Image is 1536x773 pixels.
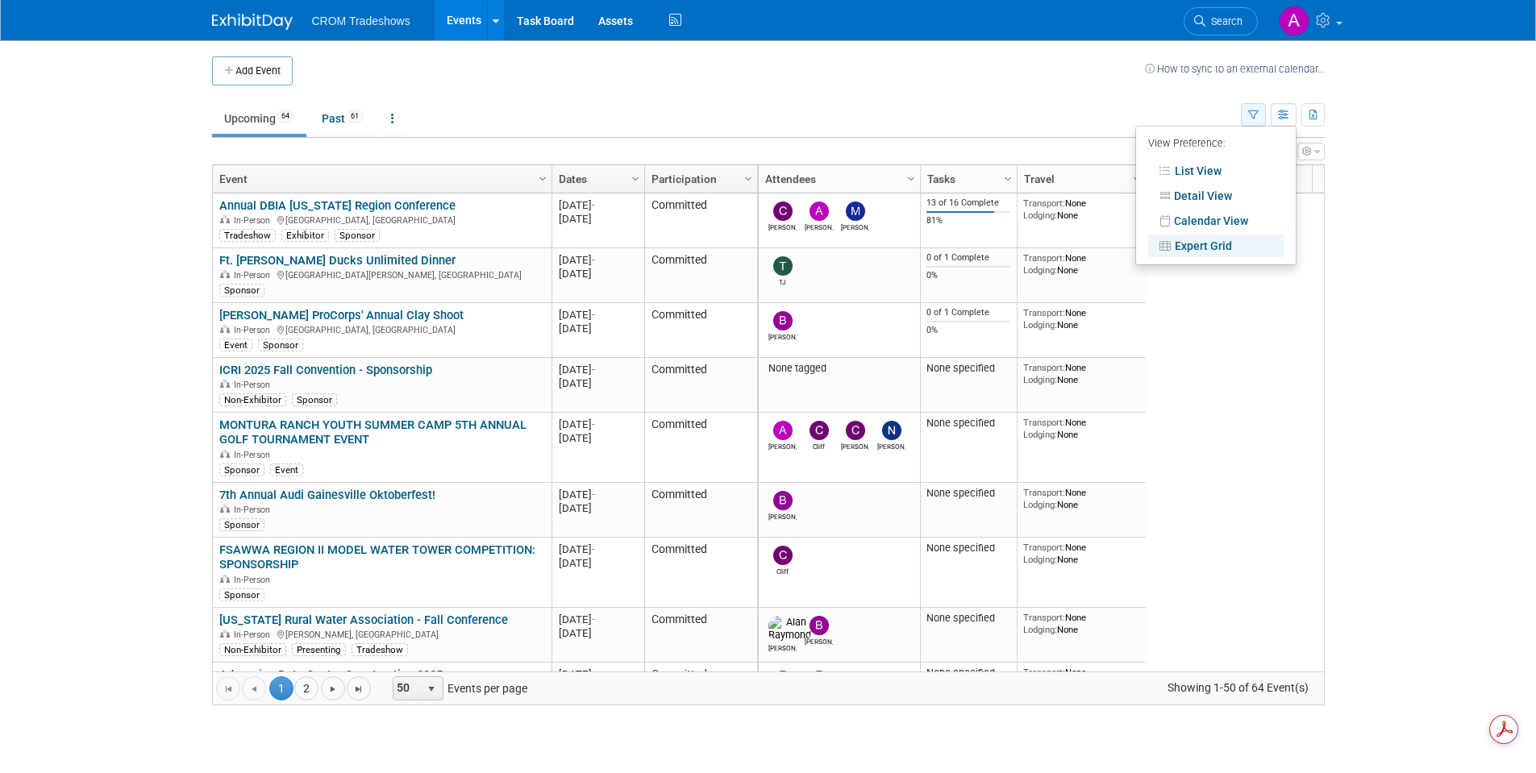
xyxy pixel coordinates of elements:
span: CROM Tradeshows [312,15,410,27]
div: None None [1023,612,1139,635]
div: None specified [926,362,1010,375]
div: [DATE] [559,667,637,681]
a: Tasks [927,165,1006,193]
div: None None [1023,487,1139,510]
a: FSAWWA REGION II MODEL WATER TOWER COMPETITION: SPONSORSHIP [219,542,535,572]
a: Go to the previous page [242,676,266,700]
span: Transport: [1023,487,1065,498]
a: Column Settings [739,165,757,189]
div: [DATE] [559,308,637,322]
img: In-Person Event [220,325,230,333]
a: [PERSON_NAME] ProCorps' Annual Clay Shoot [219,308,464,322]
img: In-Person Event [220,505,230,513]
a: Ft. [PERSON_NAME] Ducks Unlimited Dinner [219,253,456,268]
td: Committed [644,193,757,248]
span: Transport: [1023,197,1065,209]
div: Alexander Ciasca [768,440,797,451]
div: Presenting [292,643,346,656]
td: Committed [644,413,757,483]
span: Showing 1-50 of 64 Event(s) [1152,676,1323,699]
a: Column Settings [1128,165,1146,189]
img: In-Person Event [220,575,230,583]
img: TJ Williams [773,256,793,276]
div: [DATE] [559,267,637,281]
span: - [592,543,595,555]
img: Cameron Kenyon [773,202,793,221]
a: MONTURA RANCH YOUTH SUMMER CAMP 5TH ANNUAL GOLF TOURNAMENT EVENT [219,418,527,447]
img: Branden Peterson [810,616,829,635]
span: Transport: [1023,362,1065,373]
div: [DATE] [559,431,637,445]
div: TJ Williams [768,276,797,286]
div: Michael Brandao [841,221,869,231]
td: Committed [644,248,757,303]
span: In-Person [234,575,275,585]
img: Cliff Dykes [810,421,829,440]
td: Committed [644,538,757,608]
span: In-Person [234,505,275,515]
a: Participation [651,165,747,193]
div: None None [1023,542,1139,565]
span: 1 [269,676,293,700]
span: In-Person [234,450,275,460]
div: 0 of 1 Complete [926,307,1010,318]
span: In-Person [234,215,275,226]
div: Sponsor [219,463,264,476]
div: Sponsor [335,229,380,242]
span: - [592,613,595,625]
div: None specified [926,542,1010,555]
div: None None [1023,417,1139,440]
div: None specified [926,612,1010,625]
img: In-Person Event [220,380,230,388]
img: Bobby Oyenarte [773,491,793,510]
div: [DATE] [559,253,637,267]
span: - [592,418,595,430]
span: - [592,309,595,321]
a: Go to the last page [347,676,371,700]
span: In-Person [234,325,275,335]
div: None tagged [764,362,914,375]
span: Column Settings [905,172,918,185]
span: 64 [277,110,294,123]
a: Go to the first page [216,676,240,700]
span: Lodging: [1023,554,1057,565]
a: Go to the next page [321,676,345,700]
img: In-Person Event [220,270,230,278]
a: Column Settings [534,165,552,189]
div: Cameron Kenyon [841,440,869,451]
span: - [592,668,595,680]
div: 81% [926,215,1010,226]
a: Event [219,165,541,193]
div: Event [270,463,303,476]
div: [DATE] [559,198,637,212]
span: Go to the next page [327,683,339,696]
img: Cliff Dykes [773,546,793,565]
div: [DATE] [559,556,637,570]
span: Column Settings [1001,172,1014,185]
span: - [592,199,595,211]
div: None specified [926,667,1010,679]
div: [DATE] [559,363,637,376]
div: [DATE] [559,376,637,390]
a: Expert Grid [1148,235,1284,257]
img: Alexander Ciasca [810,202,829,221]
div: Sponsor [219,588,264,601]
a: 7th Annual Audi Gainesville Oktoberfest! [219,488,435,502]
td: Committed [644,303,757,358]
a: ICRI 2025 Fall Convention - Sponsorship [219,363,432,377]
span: Transport: [1023,542,1065,553]
a: Detail View [1148,185,1284,207]
td: Committed [644,483,757,538]
span: Lodging: [1023,319,1057,330]
div: Tradeshow [352,643,408,656]
td: Committed [644,608,757,663]
span: Go to the previous page [248,683,260,696]
span: Column Settings [536,172,549,185]
img: In-Person Event [220,630,230,638]
div: Sponsor [219,284,264,297]
div: Event [219,339,252,351]
span: Go to the last page [352,683,365,696]
div: [DATE] [559,418,637,431]
span: In-Person [234,630,275,640]
span: Lodging: [1023,429,1057,440]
